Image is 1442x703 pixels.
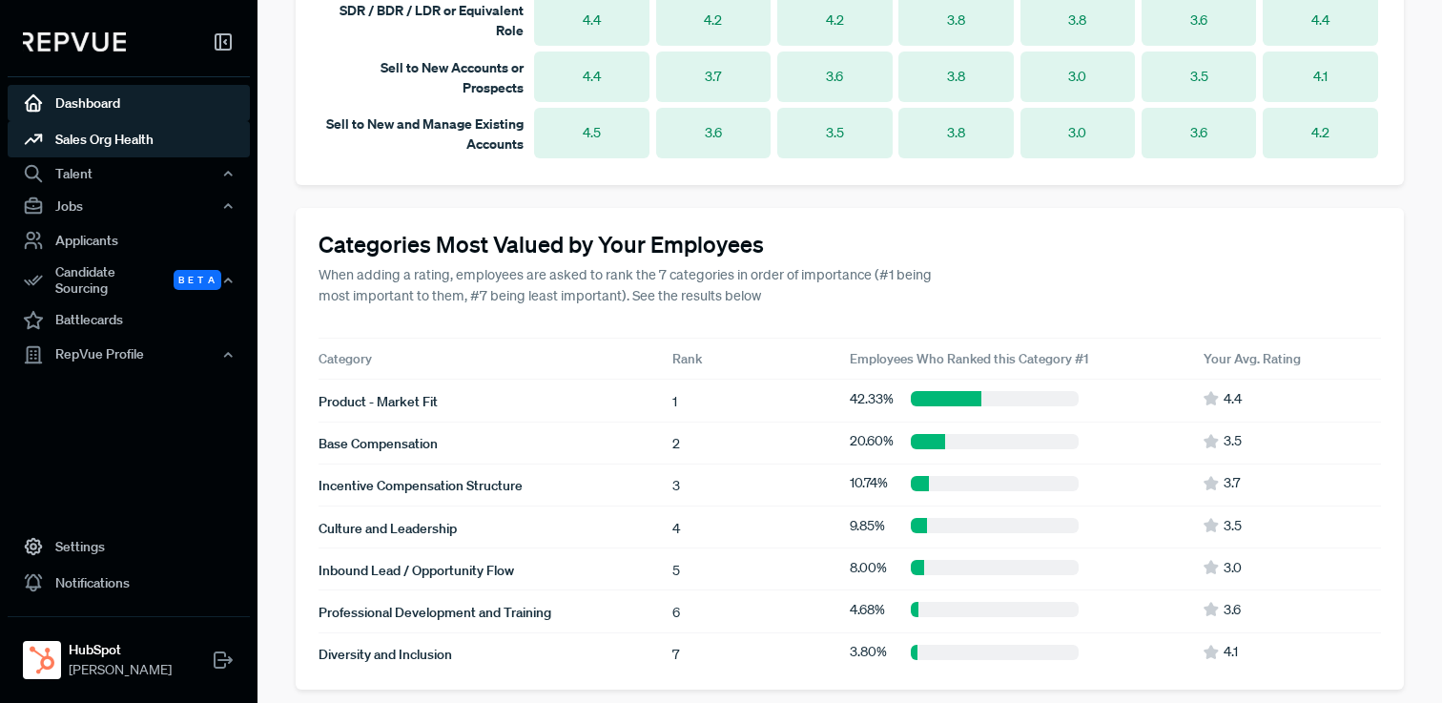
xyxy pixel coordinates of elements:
span: 9.85 % [850,516,885,536]
a: Settings [8,528,250,565]
span: 3.5 [1190,67,1208,87]
span: Inbound Lead / Opportunity Flow [319,562,514,579]
span: 4.2 [826,10,844,31]
span: [PERSON_NAME] [69,660,172,680]
img: RepVue [23,32,126,52]
span: 4.2 [704,10,722,31]
a: Sales Org Health [8,121,250,157]
span: 3.5 [1224,431,1242,451]
span: 3.5 [1224,516,1242,536]
span: 3.6 [1224,600,1241,620]
span: Your Avg. Rating [1204,350,1301,367]
span: 3.8 [947,123,965,143]
span: 3.8 [947,67,965,87]
button: Jobs [8,190,250,222]
div: Candidate Sourcing [8,258,250,302]
span: Diversity and Inclusion [319,646,452,663]
span: 4.4 [583,10,601,31]
span: Base Compensation [319,435,438,452]
span: 3.7 [1224,473,1240,493]
span: Culture and Leadership [319,520,457,537]
span: 5 [672,562,680,579]
span: 4.2 [1311,123,1329,143]
span: Sell to New Accounts or Prospects [381,58,524,96]
span: 3 [672,477,680,494]
span: 4 [672,520,680,537]
span: 3.6 [1190,10,1207,31]
span: Sell to New and Manage Existing Accounts [326,114,524,153]
a: Applicants [8,222,250,258]
a: Battlecards [8,302,250,339]
span: 3.6 [1190,123,1207,143]
span: 3.6 [705,123,722,143]
span: 4.1 [1224,642,1238,662]
span: Employees Who Ranked this Category #1 [850,350,1088,367]
a: HubSpotHubSpot[PERSON_NAME] [8,616,250,688]
span: 4.68 % [850,600,885,620]
span: 3.6 [826,67,843,87]
span: Product - Market Fit [319,393,438,410]
span: 10.74 % [850,473,888,493]
span: SDR / BDR / LDR or Equivalent Role [340,1,524,39]
h4: Categories Most Valued by Your Employees [319,231,1381,258]
span: 4.1 [1313,67,1328,87]
span: Incentive Compensation Structure [319,477,523,494]
span: Professional Development and Training [319,604,551,621]
span: Rank [672,350,702,367]
span: 3.8 [1068,10,1086,31]
button: RepVue Profile [8,339,250,371]
span: Beta [174,270,221,290]
span: Category [319,350,372,367]
span: 3.80 % [850,642,887,662]
span: 8.00 % [850,558,887,578]
span: 42.33 % [850,389,894,409]
span: 4.4 [1311,10,1329,31]
span: 3.7 [705,67,721,87]
a: Dashboard [8,85,250,121]
span: 20.60 % [850,431,894,451]
span: 6 [672,604,680,621]
span: 3.8 [947,10,965,31]
p: When adding a rating, employees are asked to rank the 7 categories in order of importance (#1 bei... [319,265,956,306]
span: 4.4 [1224,389,1242,409]
span: 4.5 [583,123,601,143]
span: 1 [672,393,677,410]
button: Talent [8,157,250,190]
strong: HubSpot [69,640,172,660]
span: 3.0 [1224,558,1242,578]
span: 4.4 [583,67,601,87]
button: Candidate Sourcing Beta [8,258,250,302]
span: 2 [672,435,680,452]
span: 3.5 [826,123,844,143]
img: HubSpot [27,645,57,675]
span: 3.0 [1068,67,1086,87]
span: 7 [672,646,679,663]
span: 3.0 [1068,123,1086,143]
a: Notifications [8,565,250,601]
